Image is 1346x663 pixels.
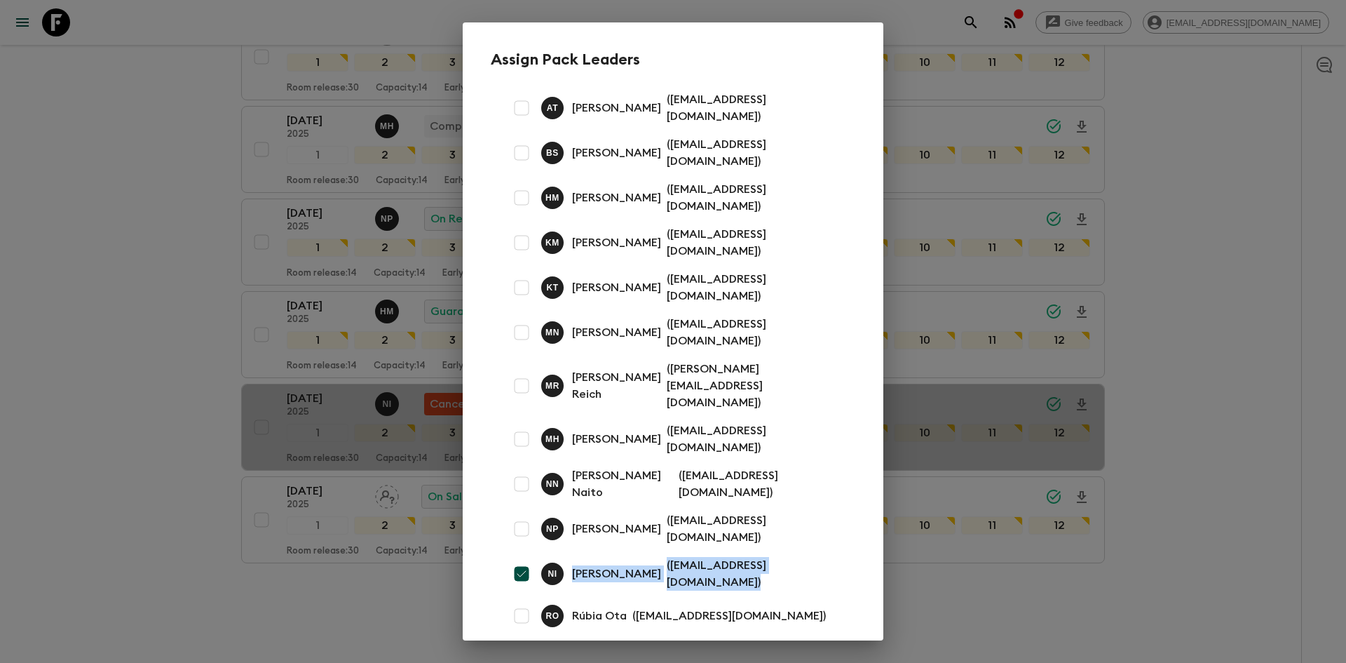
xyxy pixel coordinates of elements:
[572,234,661,251] p: [PERSON_NAME]
[667,271,838,304] p: ( [EMAIL_ADDRESS][DOMAIN_NAME] )
[545,327,559,338] p: M N
[572,431,661,448] p: [PERSON_NAME]
[545,237,559,248] p: K M
[547,102,558,114] p: A T
[545,434,559,445] p: M H
[572,521,661,537] p: [PERSON_NAME]
[572,324,661,341] p: [PERSON_NAME]
[546,147,559,159] p: B S
[572,145,661,161] p: [PERSON_NAME]
[545,192,559,203] p: H M
[572,189,661,206] p: [PERSON_NAME]
[667,181,838,215] p: ( [EMAIL_ADDRESS][DOMAIN_NAME] )
[546,282,558,293] p: K T
[491,51,855,69] h2: Assign Pack Leaders
[572,467,673,501] p: [PERSON_NAME] Naito
[545,380,559,391] p: M R
[572,565,661,582] p: [PERSON_NAME]
[667,361,838,411] p: ( [PERSON_NAME][EMAIL_ADDRESS][DOMAIN_NAME] )
[667,136,838,170] p: ( [EMAIL_ADDRESS][DOMAIN_NAME] )
[667,512,838,546] p: ( [EMAIL_ADDRESS][DOMAIN_NAME] )
[546,478,559,490] p: N N
[632,608,826,624] p: ( [EMAIL_ADDRESS][DOMAIN_NAME] )
[572,369,661,403] p: [PERSON_NAME] Reich
[572,608,627,624] p: Rúbia Ota
[546,523,559,535] p: N P
[572,100,661,116] p: [PERSON_NAME]
[667,226,838,260] p: ( [EMAIL_ADDRESS][DOMAIN_NAME] )
[667,557,838,591] p: ( [EMAIL_ADDRESS][DOMAIN_NAME] )
[545,610,559,622] p: R O
[548,568,557,580] p: N I
[667,91,838,125] p: ( [EMAIL_ADDRESS][DOMAIN_NAME] )
[572,279,661,296] p: [PERSON_NAME]
[667,422,838,456] p: ( [EMAIL_ADDRESS][DOMAIN_NAME] )
[679,467,838,501] p: ( [EMAIL_ADDRESS][DOMAIN_NAME] )
[667,316,838,349] p: ( [EMAIL_ADDRESS][DOMAIN_NAME] )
